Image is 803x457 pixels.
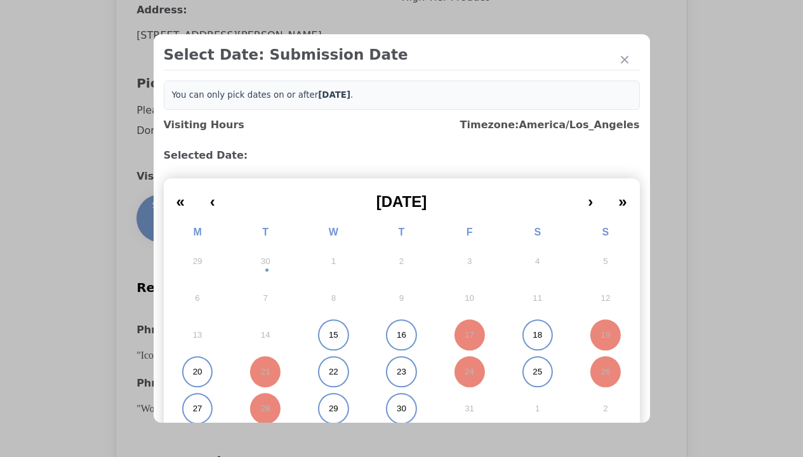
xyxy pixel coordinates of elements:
[368,243,435,280] button: October 2, 2025
[399,256,404,267] abbr: October 2, 2025
[300,243,368,280] button: October 1, 2025
[329,329,338,341] abbr: October 15, 2025
[503,354,571,390] button: October 25, 2025
[606,183,639,211] button: »
[300,317,368,354] button: October 15, 2025
[503,317,571,354] button: October 18, 2025
[164,243,232,280] button: September 29, 2025
[435,243,503,280] button: October 3, 2025
[300,390,368,427] button: October 29, 2025
[195,293,199,304] abbr: October 6, 2025
[534,227,541,237] abbr: Saturday
[329,227,338,237] abbr: Wednesday
[533,366,542,378] abbr: October 25, 2025
[193,256,202,267] abbr: September 29, 2025
[467,256,472,267] abbr: October 3, 2025
[318,90,350,100] b: [DATE]
[503,280,571,317] button: October 11, 2025
[368,390,435,427] button: October 30, 2025
[164,81,640,110] div: You can only pick dates on or after .
[164,354,232,390] button: October 20, 2025
[399,227,405,237] abbr: Thursday
[601,366,611,378] abbr: October 26, 2025
[232,354,300,390] button: October 21, 2025
[435,280,503,317] button: October 10, 2025
[397,366,406,378] abbr: October 23, 2025
[435,354,503,390] button: October 24, 2025
[232,390,300,427] button: October 28, 2025
[193,403,202,414] abbr: October 27, 2025
[368,354,435,390] button: October 23, 2025
[164,117,244,133] h3: Visiting Hours
[261,403,270,414] abbr: October 28, 2025
[261,329,270,341] abbr: October 14, 2025
[533,329,542,341] abbr: October 18, 2025
[603,403,607,414] abbr: November 2, 2025
[164,44,640,65] h2: Select Date: Submission Date
[571,317,639,354] button: October 19, 2025
[232,280,300,317] button: October 7, 2025
[232,243,300,280] button: September 30, 2025
[465,293,474,304] abbr: October 10, 2025
[503,390,571,427] button: November 1, 2025
[571,280,639,317] button: October 12, 2025
[503,243,571,280] button: October 4, 2025
[300,354,368,390] button: October 22, 2025
[193,366,202,378] abbr: October 20, 2025
[465,329,474,341] abbr: October 17, 2025
[399,293,404,304] abbr: October 9, 2025
[376,193,427,210] span: [DATE]
[164,280,232,317] button: October 6, 2025
[164,390,232,427] button: October 27, 2025
[533,293,542,304] abbr: October 11, 2025
[300,280,368,317] button: October 8, 2025
[368,317,435,354] button: October 16, 2025
[164,148,640,163] h3: Selected Date:
[331,293,336,304] abbr: October 8, 2025
[575,183,606,211] button: ›
[164,317,232,354] button: October 13, 2025
[465,403,474,414] abbr: October 31, 2025
[193,227,201,237] abbr: Monday
[261,366,270,378] abbr: October 21, 2025
[397,403,406,414] abbr: October 30, 2025
[197,183,228,211] button: ‹
[228,183,575,211] button: [DATE]
[535,403,540,414] abbr: November 1, 2025
[602,227,609,237] abbr: Sunday
[460,117,640,133] h3: Timezone: America/Los_Angeles
[435,317,503,354] button: October 17, 2025
[571,243,639,280] button: October 5, 2025
[262,227,269,237] abbr: Tuesday
[465,366,474,378] abbr: October 24, 2025
[232,317,300,354] button: October 14, 2025
[329,403,338,414] abbr: October 29, 2025
[368,280,435,317] button: October 9, 2025
[535,256,540,267] abbr: October 4, 2025
[397,329,406,341] abbr: October 16, 2025
[603,256,607,267] abbr: October 5, 2025
[164,183,197,211] button: «
[435,390,503,427] button: October 31, 2025
[601,293,611,304] abbr: October 12, 2025
[331,256,336,267] abbr: October 1, 2025
[329,366,338,378] abbr: October 22, 2025
[263,293,268,304] abbr: October 7, 2025
[193,329,202,341] abbr: October 13, 2025
[261,256,270,267] abbr: September 30, 2025
[571,390,639,427] button: November 2, 2025
[571,354,639,390] button: October 26, 2025
[601,329,611,341] abbr: October 19, 2025
[467,227,473,237] abbr: Friday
